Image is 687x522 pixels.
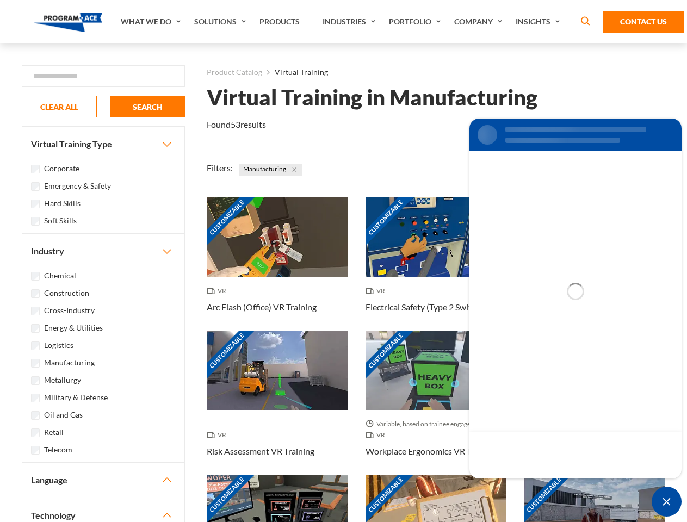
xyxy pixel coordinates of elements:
[44,426,64,438] label: Retail
[603,11,684,33] a: Contact Us
[207,285,231,296] span: VR
[31,307,40,315] input: Cross-Industry
[207,197,348,331] a: Customizable Thumbnail - Arc Flash (Office) VR Training VR Arc Flash (Office) VR Training
[288,164,300,176] button: Close
[31,341,40,350] input: Logistics
[366,197,507,331] a: Customizable Thumbnail - Electrical Safety (Type 2 Switchgear) VR Training VR Electrical Safety (...
[31,165,40,173] input: Corporate
[366,419,507,430] span: Variable, based on trainee engagement with exercises.
[652,487,682,517] span: Minimize live chat window
[207,65,665,79] nav: breadcrumb
[239,164,302,176] span: Manufacturing
[44,304,95,316] label: Cross-Industry
[44,197,81,209] label: Hard Skills
[366,301,507,314] h3: Electrical Safety (Type 2 Switchgear) VR Training
[31,182,40,191] input: Emergency & Safety
[44,322,103,334] label: Energy & Utilities
[366,445,497,458] h3: Workplace Ergonomics VR Training
[31,200,40,208] input: Hard Skills
[366,430,389,440] span: VR
[31,376,40,385] input: Metallurgy
[44,215,77,227] label: Soft Skills
[31,394,40,402] input: Military & Defense
[31,359,40,368] input: Manufacturing
[44,163,79,175] label: Corporate
[44,357,95,369] label: Manufacturing
[366,285,389,296] span: VR
[207,301,317,314] h3: Arc Flash (Office) VR Training
[44,374,81,386] label: Metallurgy
[44,339,73,351] label: Logistics
[31,324,40,333] input: Energy & Utilities
[44,409,83,421] label: Oil and Gas
[207,88,537,107] h1: Virtual Training in Manufacturing
[44,270,76,282] label: Chemical
[44,287,89,299] label: Construction
[467,116,684,481] iframe: SalesIQ Chat Window
[366,331,507,475] a: Customizable Thumbnail - Workplace Ergonomics VR Training Variable, based on trainee engagement w...
[22,463,184,498] button: Language
[207,163,233,173] span: Filters:
[31,446,40,455] input: Telecom
[22,234,184,269] button: Industry
[207,331,348,475] a: Customizable Thumbnail - Risk Assessment VR Training VR Risk Assessment VR Training
[262,65,328,79] li: Virtual Training
[31,411,40,420] input: Oil and Gas
[44,444,72,456] label: Telecom
[652,487,682,517] div: Chat Widget
[31,272,40,281] input: Chemical
[44,180,111,192] label: Emergency & Safety
[207,65,262,79] a: Product Catalog
[207,430,231,440] span: VR
[207,118,266,131] p: Found results
[34,13,103,32] img: Program-Ace
[207,445,314,458] h3: Risk Assessment VR Training
[31,217,40,226] input: Soft Skills
[22,96,97,117] button: CLEAR ALL
[31,289,40,298] input: Construction
[22,127,184,161] button: Virtual Training Type
[44,391,108,403] label: Military & Defense
[231,119,240,129] em: 53
[31,428,40,437] input: Retail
